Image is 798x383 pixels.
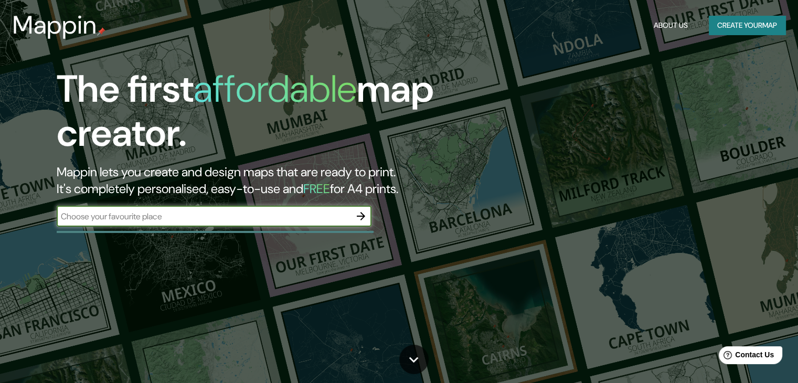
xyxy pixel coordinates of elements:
[303,180,330,197] h5: FREE
[705,342,786,371] iframe: Help widget launcher
[57,67,456,164] h1: The first map creator.
[13,10,97,40] h3: Mappin
[709,16,785,35] button: Create yourmap
[650,16,692,35] button: About Us
[194,65,357,113] h1: affordable
[97,27,105,36] img: mappin-pin
[57,164,456,197] h2: Mappin lets you create and design maps that are ready to print. It's completely personalised, eas...
[57,210,350,222] input: Choose your favourite place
